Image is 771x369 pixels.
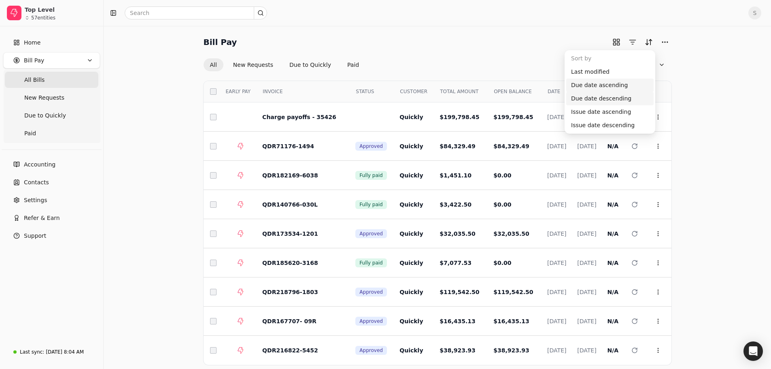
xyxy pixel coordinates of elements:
span: Paid [24,129,36,138]
span: N/A [607,260,618,266]
span: Approved [359,347,383,354]
div: Open Intercom Messenger [743,341,763,361]
span: $38,923.93 [493,347,529,354]
button: Sort [642,36,655,49]
span: $7,077.53 [440,260,472,266]
span: INVOICE [263,88,282,95]
button: New Requests [227,58,280,71]
a: Due to Quickly [5,107,98,124]
span: [DATE] [577,172,596,179]
div: Invoice filter options [204,58,366,71]
div: [DATE] 8:04 AM [46,348,84,356]
span: QDR185620-3168 [262,260,318,266]
span: $119,542.50 [440,289,479,295]
span: Quickly [399,260,423,266]
span: $1,451.10 [440,172,472,179]
span: [DATE] [577,143,596,149]
span: OPEN BALANCE [494,88,532,95]
div: Due date descending [566,92,654,105]
a: New Requests [5,90,98,106]
div: Last sync: [20,348,44,356]
span: Approved [359,143,383,150]
span: Due to Quickly [24,111,66,120]
span: [DATE] [577,289,596,295]
span: [DATE] [577,201,596,208]
span: QDR140766-030L [262,201,318,208]
span: $199,798.45 [440,114,479,120]
span: QDR182169-6038 [262,172,318,179]
span: EARLY PAY [226,88,251,95]
span: Fully paid [359,201,382,208]
span: N/A [607,143,618,149]
span: [DATE] [547,289,566,295]
div: 57 entities [31,15,55,20]
div: Issue date ascending [566,105,654,119]
span: [DATE] [577,230,596,237]
span: QDR167707- 09R [262,318,316,324]
span: Quickly [399,347,423,354]
input: Search [125,6,267,19]
button: S [748,6,761,19]
span: $38,923.93 [440,347,476,354]
span: QDR216822-5452 [262,347,318,354]
span: [DATE] [547,172,566,179]
span: N/A [607,289,618,295]
span: Fully paid [359,259,382,267]
button: Paid [341,58,365,71]
div: Sort by [566,52,654,65]
span: Accounting [24,160,55,169]
span: CUSTOMER [400,88,427,95]
span: Quickly [399,143,423,149]
span: N/A [607,230,618,237]
span: $0.00 [493,260,511,266]
div: Due date ascending [566,79,654,92]
button: All [204,58,223,71]
span: Support [24,232,46,240]
span: Home [24,38,40,47]
button: Refer & Earn [3,210,100,226]
div: Top Level [25,6,96,14]
span: STATUS [356,88,374,95]
span: $84,329.49 [440,143,476,149]
a: Accounting [3,156,100,173]
span: [DATE] [577,318,596,324]
a: Home [3,34,100,51]
span: Settings [24,196,47,205]
span: [DATE] [547,230,566,237]
span: DATE [548,88,560,95]
span: Approved [359,230,383,237]
span: QDR71176-1494 [262,143,314,149]
a: All Bills [5,72,98,88]
span: N/A [607,201,618,208]
span: $32,035.50 [440,230,476,237]
span: Bill Pay [24,56,44,65]
span: N/A [607,347,618,354]
div: Issue date descending [566,119,654,132]
button: More [658,36,671,49]
span: $84,329.49 [493,143,529,149]
span: [DATE] [547,347,566,354]
a: Contacts [3,174,100,190]
span: N/A [607,172,618,179]
span: QDR173534-1201 [262,230,318,237]
span: $16,435.13 [493,318,529,324]
span: TOTAL AMOUNT [440,88,478,95]
span: [DATE] [547,143,566,149]
span: Quickly [399,230,423,237]
span: [DATE] [577,260,596,266]
span: $199,798.45 [493,114,533,120]
span: [DATE] [547,318,566,324]
span: Quickly [399,318,423,324]
div: Last modified [566,65,654,79]
span: $0.00 [493,201,511,208]
span: All Bills [24,76,45,84]
span: $119,542.50 [493,289,533,295]
span: Quickly [399,289,423,295]
span: New Requests [24,94,64,102]
h2: Bill Pay [204,36,237,49]
span: $0.00 [493,172,511,179]
span: [DATE] [577,347,596,354]
span: Quickly [399,201,423,208]
button: Due to Quickly [283,58,338,71]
